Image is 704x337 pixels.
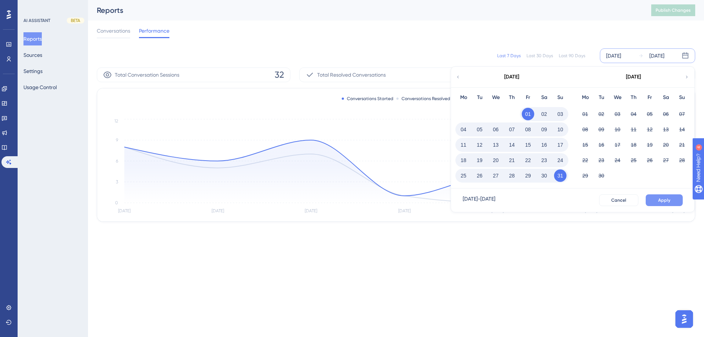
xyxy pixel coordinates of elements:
[23,65,43,78] button: Settings
[457,154,470,166] button: 18
[626,73,641,81] div: [DATE]
[658,197,670,203] span: Apply
[489,154,502,166] button: 20
[489,139,502,151] button: 13
[672,208,685,213] tspan: [DATE]
[457,139,470,151] button: 11
[643,108,656,120] button: 05
[489,169,502,182] button: 27
[67,18,84,23] div: BETA
[611,139,624,151] button: 17
[520,93,536,102] div: Fr
[522,123,534,136] button: 08
[305,208,317,213] tspan: [DATE]
[611,123,624,136] button: 10
[611,154,624,166] button: 24
[554,123,566,136] button: 10
[317,70,386,79] span: Total Resolved Conversations
[536,93,552,102] div: Sa
[538,108,550,120] button: 02
[554,108,566,120] button: 03
[115,70,179,79] span: Total Conversation Sessions
[538,123,550,136] button: 09
[646,194,683,206] button: Apply
[538,154,550,166] button: 23
[676,154,688,166] button: 28
[609,93,626,102] div: We
[676,123,688,136] button: 14
[660,139,672,151] button: 20
[611,108,624,120] button: 03
[595,123,608,136] button: 09
[595,139,608,151] button: 16
[643,154,656,166] button: 26
[585,208,597,213] tspan: [DATE]
[472,93,488,102] div: Tu
[504,93,520,102] div: Th
[116,179,118,184] tspan: 3
[23,32,42,45] button: Reports
[522,169,534,182] button: 29
[455,93,472,102] div: Mo
[17,2,46,11] span: Need Help?
[579,169,591,182] button: 29
[527,53,553,59] div: Last 30 Days
[491,208,504,213] tspan: [DATE]
[473,154,486,166] button: 19
[554,139,566,151] button: 17
[649,51,664,60] div: [DATE]
[660,123,672,136] button: 13
[674,93,690,102] div: Su
[115,200,118,205] tspan: 0
[627,108,640,120] button: 04
[139,26,169,35] span: Performance
[497,53,521,59] div: Last 7 Days
[660,154,672,166] button: 27
[97,5,633,15] div: Reports
[658,93,674,102] div: Sa
[275,69,284,81] span: 32
[538,169,550,182] button: 30
[593,93,609,102] div: Tu
[457,169,470,182] button: 25
[114,118,118,124] tspan: 12
[579,139,591,151] button: 15
[676,108,688,120] button: 07
[579,154,591,166] button: 22
[97,26,130,35] span: Conversations
[23,18,50,23] div: AI ASSISTANT
[643,123,656,136] button: 12
[577,93,593,102] div: Mo
[51,4,53,10] div: 4
[118,208,131,213] tspan: [DATE]
[554,154,566,166] button: 24
[489,123,502,136] button: 06
[554,169,566,182] button: 31
[660,108,672,120] button: 06
[538,139,550,151] button: 16
[396,96,450,102] div: Conversations Resolved
[522,154,534,166] button: 22
[473,139,486,151] button: 12
[595,154,608,166] button: 23
[506,169,518,182] button: 28
[506,154,518,166] button: 21
[398,208,411,213] tspan: [DATE]
[552,93,568,102] div: Su
[522,139,534,151] button: 15
[504,73,519,81] div: [DATE]
[23,48,42,62] button: Sources
[522,108,534,120] button: 01
[212,208,224,213] tspan: [DATE]
[673,308,695,330] iframe: UserGuiding AI Assistant Launcher
[595,108,608,120] button: 02
[579,123,591,136] button: 08
[463,194,495,206] div: [DATE] - [DATE]
[23,81,57,94] button: Usage Control
[595,169,608,182] button: 30
[116,158,118,164] tspan: 6
[579,108,591,120] button: 01
[627,123,640,136] button: 11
